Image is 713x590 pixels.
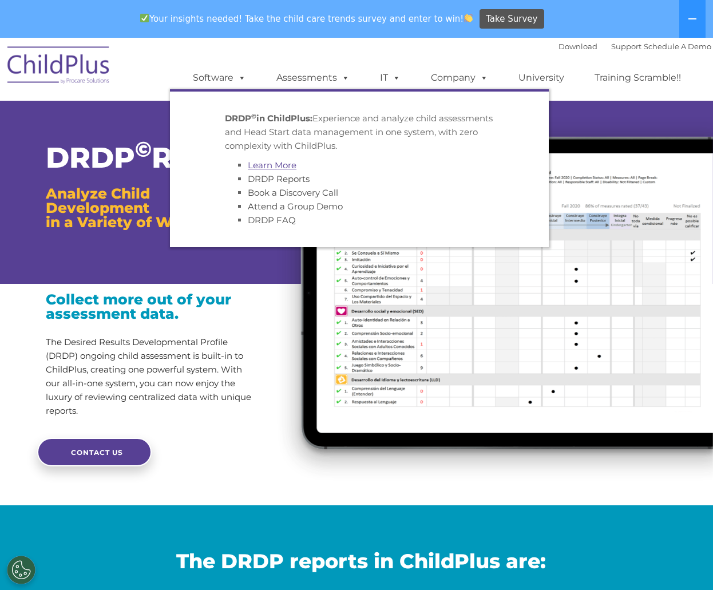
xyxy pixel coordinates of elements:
[583,66,692,89] a: Training Scramble!!
[644,42,711,51] a: Schedule A Demo
[558,42,597,51] a: Download
[265,66,361,89] a: Assessments
[71,448,123,457] span: CONTACT US
[225,113,312,124] strong: DRDP in ChildPlus:
[611,42,641,51] a: Support
[9,548,713,574] h2: The DRDP reports in ChildPlus are:
[140,14,149,22] img: ✅
[419,66,500,89] a: Company
[135,136,152,162] sup: ©
[248,215,296,225] a: DRDP FAQ
[46,144,257,172] h1: DRDP REPORTS
[248,173,310,184] a: DRDP Reports
[526,466,713,590] iframe: Chat Widget
[248,201,343,212] a: Attend a Group Demo
[181,66,258,89] a: Software
[2,38,116,96] img: ChildPlus by Procare Solutions
[46,213,199,231] span: in a Variety of Ways
[486,9,537,29] span: Take Survey
[46,335,257,418] p: The Desired Results Developmental Profile (DRDP) ongoing child assessment is built-in to ChildPlu...
[266,106,713,485] img: drdp-child-rating-ralign
[464,14,473,22] img: 👏
[7,556,35,584] button: Cookies Settings
[251,112,256,120] sup: ©
[507,66,576,89] a: University
[46,185,150,216] span: Analyze Child Development
[37,438,152,466] a: CONTACT US
[369,66,412,89] a: IT
[248,160,296,171] a: Learn More
[135,7,478,30] span: Your insights needed! Take the child care trends survey and enter to win!
[248,187,338,198] a: Book a Discovery Call
[46,292,257,321] h3: Collect more out of your assessment data.
[480,9,544,29] a: Take Survey
[558,42,711,51] font: |
[225,112,494,153] p: Experience and analyze child assessments and Head Start data management in one system, with zero ...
